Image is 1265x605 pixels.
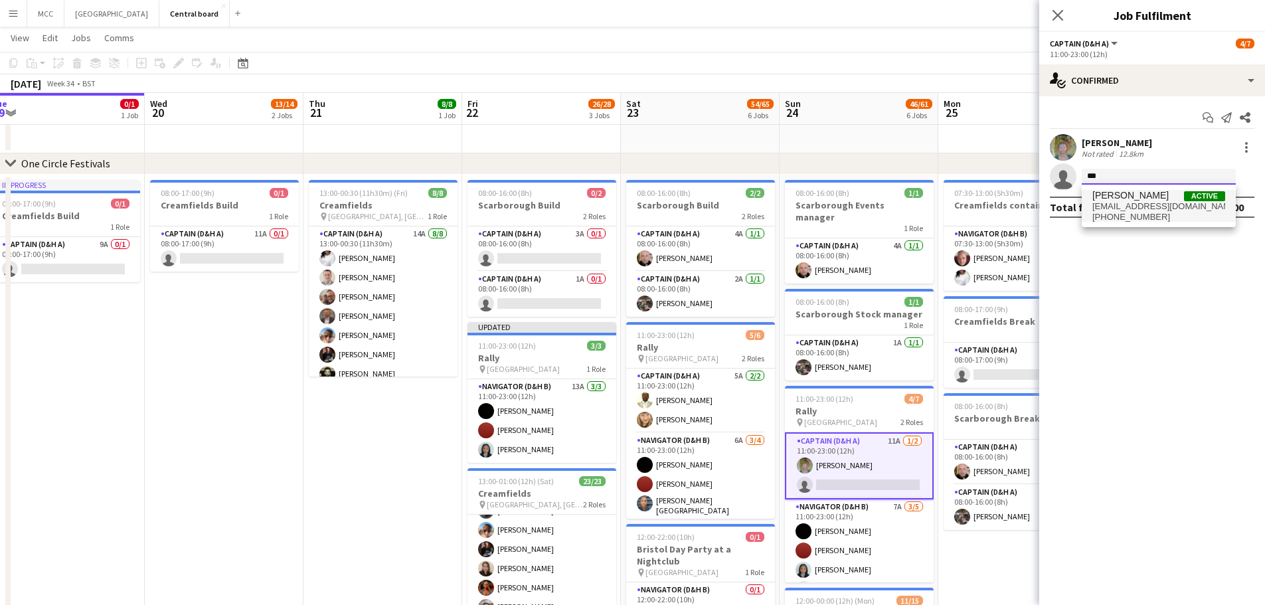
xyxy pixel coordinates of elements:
[159,1,230,27] button: Central board
[44,78,77,88] span: Week 34
[438,110,456,120] div: 1 Job
[796,394,853,404] span: 11:00-23:00 (12h)
[1082,137,1152,149] div: [PERSON_NAME]
[587,341,606,351] span: 3/3
[583,211,606,221] span: 2 Roles
[307,105,325,120] span: 21
[270,188,288,198] span: 0/1
[467,199,616,211] h3: Scarborough Build
[954,188,1023,198] span: 07:30-13:00 (5h30m)
[900,417,923,427] span: 2 Roles
[21,157,110,170] div: One Circle Festivals
[150,226,299,272] app-card-role: Captain (D&H A)11A0/108:00-17:00 (9h)
[1050,201,1095,214] div: Total fee
[148,105,167,120] span: 20
[467,379,616,463] app-card-role: Navigator (D&H B)13A3/311:00-23:00 (12h)[PERSON_NAME][PERSON_NAME][PERSON_NAME]
[785,180,934,284] div: 08:00-16:00 (8h)1/1Scarborough Events manager1 RoleCaptain (D&H A)4A1/108:00-16:00 (8h)[PERSON_NAME]
[487,364,560,374] span: [GEOGRAPHIC_DATA]
[746,532,764,542] span: 0/1
[478,188,532,198] span: 08:00-16:00 (8h)
[904,223,923,233] span: 1 Role
[783,105,801,120] span: 24
[637,330,695,340] span: 11:00-23:00 (12h)
[309,180,458,377] app-job-card: 13:00-00:30 (11h30m) (Fri)8/8Creamfields [GEOGRAPHIC_DATA], [GEOGRAPHIC_DATA]1 RoleCaptain (D&H A...
[645,353,718,363] span: [GEOGRAPHIC_DATA]
[626,180,775,317] app-job-card: 08:00-16:00 (8h)2/2Scarborough Build2 RolesCaptain (D&H A)4A1/108:00-16:00 (8h)[PERSON_NAME]Capta...
[478,341,536,351] span: 11:00-23:00 (12h)
[467,352,616,364] h3: Rally
[42,32,58,44] span: Edit
[626,226,775,272] app-card-role: Captain (D&H A)4A1/108:00-16:00 (8h)[PERSON_NAME]
[944,343,1092,388] app-card-role: Captain (D&H A)8A0/108:00-17:00 (9h)
[589,110,614,120] div: 3 Jobs
[904,394,923,404] span: 4/7
[467,487,616,499] h3: Creamfields
[467,180,616,317] div: 08:00-16:00 (8h)0/2Scarborough Build2 RolesCaptain (D&H A)3A0/108:00-16:00 (8h) Captain (D&H A)1A...
[467,322,616,333] div: Updated
[1039,7,1265,24] h3: Job Fulfilment
[71,32,91,44] span: Jobs
[487,499,583,509] span: [GEOGRAPHIC_DATA], [GEOGRAPHIC_DATA]
[785,238,934,284] app-card-role: Captain (D&H A)4A1/108:00-16:00 (8h)[PERSON_NAME]
[785,98,801,110] span: Sun
[626,433,775,540] app-card-role: Navigator (D&H B)6A3/411:00-23:00 (12h)[PERSON_NAME][PERSON_NAME][PERSON_NAME][GEOGRAPHIC_DATA]
[904,297,923,307] span: 1/1
[796,297,849,307] span: 08:00-16:00 (8h)
[944,296,1092,388] app-job-card: 08:00-17:00 (9h)0/1Creamfields Break1 RoleCaptain (D&H A)8A0/108:00-17:00 (9h)
[796,188,849,198] span: 08:00-16:00 (8h)
[906,110,932,120] div: 6 Jobs
[27,1,64,27] button: MCC
[272,110,297,120] div: 2 Jobs
[583,499,606,509] span: 2 Roles
[785,308,934,320] h3: Scarborough Stock manager
[1039,64,1265,96] div: Confirmed
[944,485,1092,530] app-card-role: Captain (D&H A)2A1/108:00-16:00 (8h)[PERSON_NAME]
[944,315,1092,327] h3: Creamfields Break
[944,180,1092,291] app-job-card: 07:30-13:00 (5h30m)2/2Creamfields container Bar1 RoleNavigator (D&H B)3A2/207:30-13:00 (5h30m)[PE...
[645,567,718,577] span: [GEOGRAPHIC_DATA]
[120,99,139,109] span: 0/1
[66,29,96,46] a: Jobs
[944,98,961,110] span: Mon
[746,330,764,340] span: 5/6
[747,99,774,109] span: 54/65
[785,335,934,381] app-card-role: Captain (D&H A)1A1/108:00-16:00 (8h)[PERSON_NAME]
[478,476,554,486] span: 13:00-01:00 (12h) (Sat)
[111,199,129,209] span: 0/1
[1092,201,1225,212] span: taiand_ott@yahoo.co.uk
[150,199,299,211] h3: Creamfields Build
[104,32,134,44] span: Comms
[37,29,63,46] a: Edit
[161,188,214,198] span: 08:00-17:00 (9h)
[309,226,458,406] app-card-role: Captain (D&H A)14A8/813:00-00:30 (11h30m)[PERSON_NAME][PERSON_NAME][PERSON_NAME][PERSON_NAME][PER...
[99,29,139,46] a: Comms
[586,364,606,374] span: 1 Role
[2,199,56,209] span: 08:00-17:00 (9h)
[5,29,35,46] a: View
[624,105,641,120] span: 23
[11,32,29,44] span: View
[1050,39,1109,48] span: Captain (D&H A)
[746,188,764,198] span: 2/2
[745,567,764,577] span: 1 Role
[1236,39,1254,48] span: 4/7
[626,98,641,110] span: Sat
[467,322,616,463] app-job-card: Updated11:00-23:00 (12h)3/3Rally [GEOGRAPHIC_DATA]1 RoleNavigator (D&H B)13A3/311:00-23:00 (12h)[...
[954,304,1008,314] span: 08:00-17:00 (9h)
[904,320,923,330] span: 1 Role
[944,393,1092,530] app-job-card: 08:00-16:00 (8h)2/2Scarborough Break2 RolesCaptain (D&H A)7A1/108:00-16:00 (8h)[PERSON_NAME]Capta...
[465,105,478,120] span: 22
[467,272,616,317] app-card-role: Captain (D&H A)1A0/108:00-16:00 (8h)
[467,226,616,272] app-card-role: Captain (D&H A)3A0/108:00-16:00 (8h)
[428,211,447,221] span: 1 Role
[1184,191,1225,201] span: Active
[150,180,299,272] app-job-card: 08:00-17:00 (9h)0/1Creamfields Build1 RoleCaptain (D&H A)11A0/108:00-17:00 (9h)
[785,386,934,582] app-job-card: 11:00-23:00 (12h)4/7Rally [GEOGRAPHIC_DATA]2 RolesCaptain (D&H A)11A1/211:00-23:00 (12h)[PERSON_N...
[110,222,129,232] span: 1 Role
